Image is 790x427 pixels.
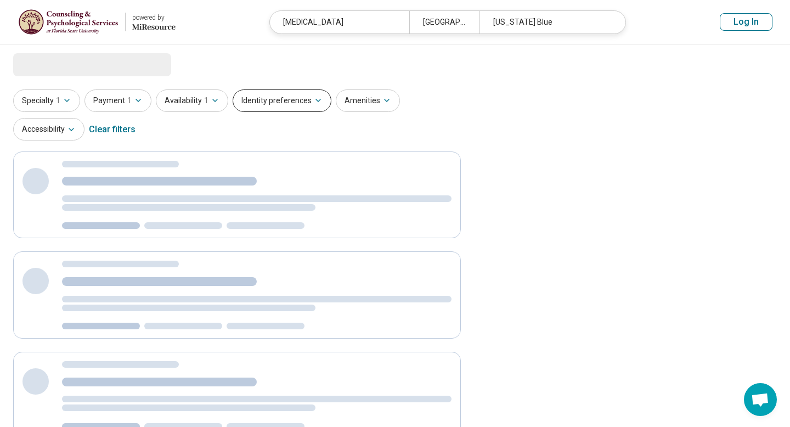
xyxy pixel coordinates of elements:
span: 1 [127,95,132,106]
div: [GEOGRAPHIC_DATA], [GEOGRAPHIC_DATA] [409,11,479,33]
button: Availability1 [156,89,228,112]
button: Amenities [336,89,400,112]
div: Open chat [744,383,777,416]
div: Clear filters [89,116,136,143]
span: Loading... [13,53,105,75]
button: Log In [720,13,772,31]
button: Identity preferences [233,89,331,112]
div: [MEDICAL_DATA] [270,11,409,33]
span: 1 [56,95,60,106]
a: Florida State Universitypowered by [18,9,176,35]
button: Specialty1 [13,89,80,112]
button: Payment1 [84,89,151,112]
div: [US_STATE] Blue [479,11,619,33]
div: powered by [132,13,176,23]
button: Accessibility [13,118,84,141]
span: 1 [204,95,208,106]
img: Florida State University [18,9,119,35]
